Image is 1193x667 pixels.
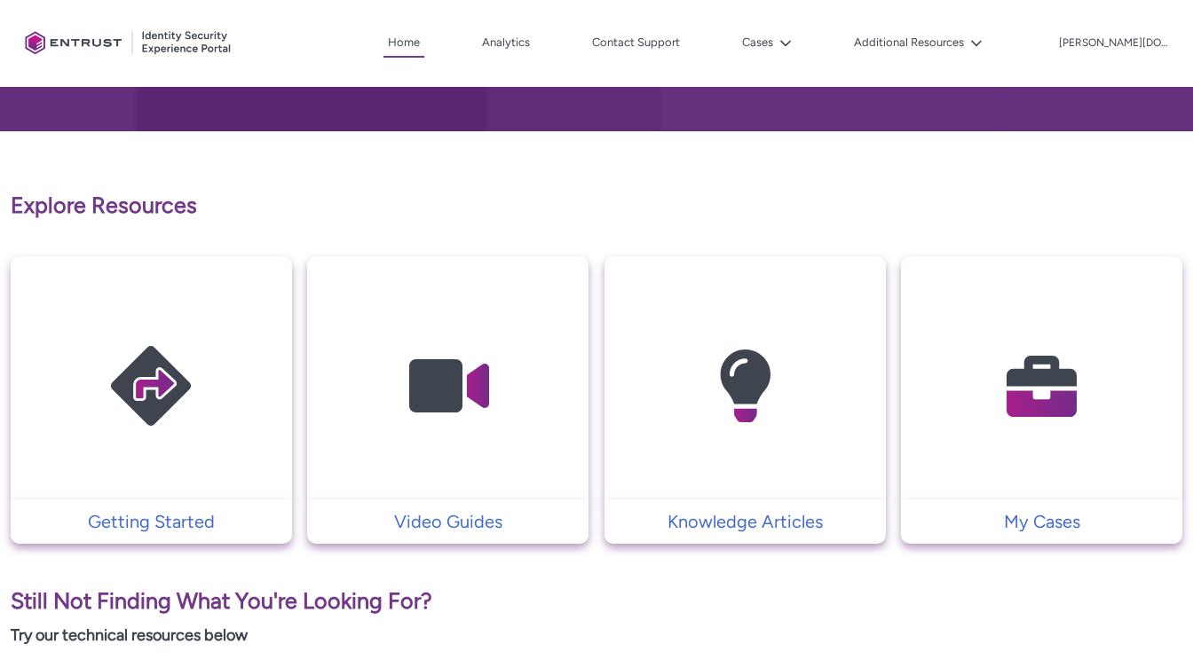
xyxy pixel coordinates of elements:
[364,291,533,482] img: Video Guides
[478,29,534,56] a: Analytics, opens in new tab
[11,508,292,535] a: Getting Started
[613,508,877,535] p: Knowledge Articles
[316,508,580,535] p: Video Guides
[958,291,1126,482] img: My Cases
[901,508,1182,535] a: My Cases
[1058,33,1175,51] button: User Profile anthony.love
[383,29,424,58] a: Home
[11,585,1182,618] p: Still Not Finding What You're Looking For?
[588,29,684,56] a: Contact Support
[910,508,1173,535] p: My Cases
[67,291,235,482] img: Getting Started
[738,29,796,56] button: Cases
[604,508,886,535] a: Knowledge Articles
[849,29,987,56] button: Additional Resources
[11,189,1182,223] p: Explore Resources
[660,291,829,482] img: Knowledge Articles
[11,624,1182,647] p: Try our technical resources below
[1059,37,1174,50] p: [PERSON_NAME][DOMAIN_NAME]
[20,508,283,535] p: Getting Started
[307,508,589,535] a: Video Guides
